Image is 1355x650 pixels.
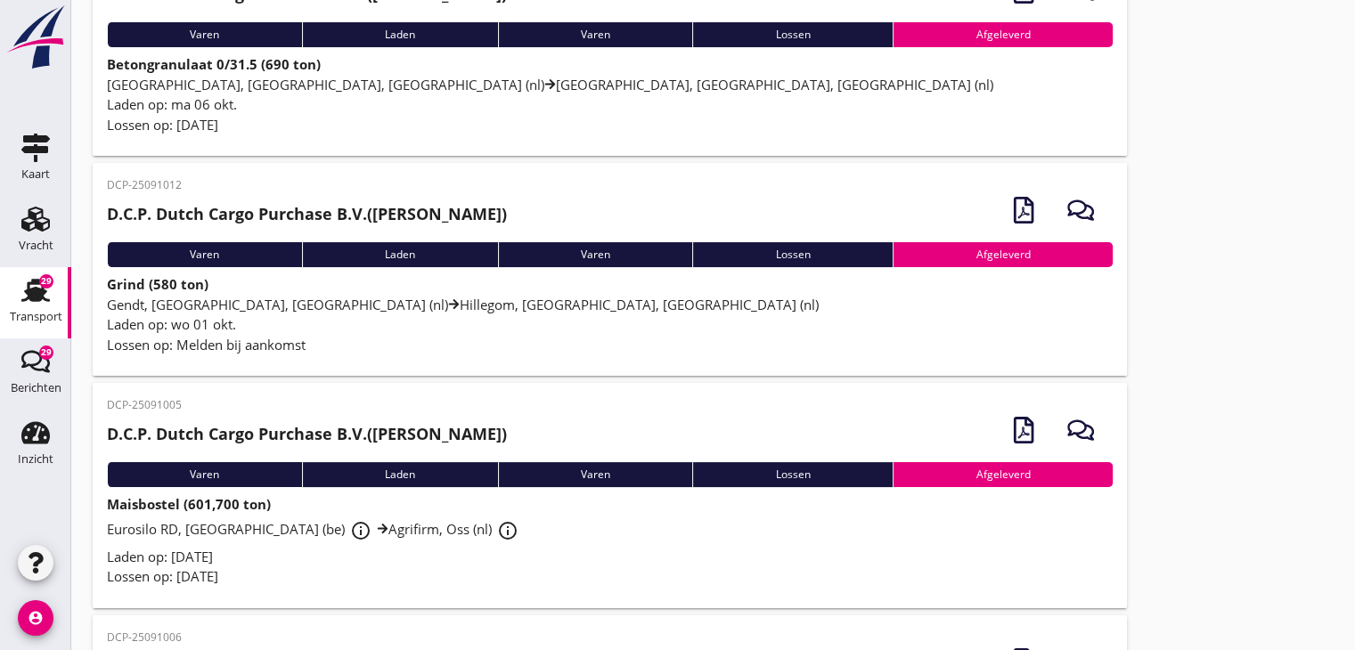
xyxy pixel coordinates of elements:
div: Transport [10,311,62,322]
i: info_outline [350,520,371,541]
i: info_outline [497,520,518,541]
div: Laden [302,22,498,47]
span: Lossen op: [DATE] [107,116,218,134]
span: Laden op: wo 01 okt. [107,315,236,333]
span: [GEOGRAPHIC_DATA], [GEOGRAPHIC_DATA], [GEOGRAPHIC_DATA] (nl) [GEOGRAPHIC_DATA], [GEOGRAPHIC_DATA]... [107,76,993,93]
div: Varen [498,462,693,487]
div: 29 [39,345,53,360]
a: DCP-25091012D.C.P. Dutch Cargo Purchase B.V.([PERSON_NAME])VarenLadenVarenLossenAfgeleverdGrind (... [93,163,1127,376]
div: Varen [498,242,693,267]
h2: ([PERSON_NAME]) [107,202,507,226]
div: 29 [39,274,53,288]
div: Afgeleverd [893,242,1113,267]
p: DCP-25091006 [107,630,507,646]
div: Laden [302,242,498,267]
strong: D.C.P. Dutch Cargo Purchase B.V. [107,203,367,224]
span: Lossen op: [DATE] [107,567,218,585]
div: Varen [107,242,302,267]
strong: Maisbostel (601,700 ton) [107,495,271,513]
div: Varen [107,22,302,47]
a: DCP-25091005D.C.P. Dutch Cargo Purchase B.V.([PERSON_NAME])VarenLadenVarenLossenAfgeleverdMaisbos... [93,383,1127,608]
strong: Betongranulaat 0/31.5 (690 ton) [107,55,321,73]
span: Laden op: [DATE] [107,548,213,565]
h2: ([PERSON_NAME]) [107,422,507,446]
div: Lossen [692,22,893,47]
div: Laden [302,462,498,487]
div: Afgeleverd [893,22,1113,47]
i: account_circle [18,600,53,636]
div: Lossen [692,242,893,267]
span: Laden op: ma 06 okt. [107,95,237,113]
div: Kaart [21,168,50,180]
strong: D.C.P. Dutch Cargo Purchase B.V. [107,423,367,444]
div: Berichten [11,382,61,394]
img: logo-small.a267ee39.svg [4,4,68,70]
div: Varen [498,22,693,47]
strong: Grind (580 ton) [107,275,208,293]
p: DCP-25091012 [107,177,507,193]
div: Vracht [19,240,53,251]
div: Inzicht [18,453,53,465]
div: Varen [107,462,302,487]
span: Lossen op: Melden bij aankomst [107,336,306,353]
span: Eurosilo RD, [GEOGRAPHIC_DATA] (be) Agrifirm, Oss (nl) [107,520,524,538]
span: Gendt, [GEOGRAPHIC_DATA], [GEOGRAPHIC_DATA] (nl) Hillegom, [GEOGRAPHIC_DATA], [GEOGRAPHIC_DATA] (nl) [107,296,819,313]
div: Lossen [692,462,893,487]
p: DCP-25091005 [107,397,507,413]
div: Afgeleverd [893,462,1113,487]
